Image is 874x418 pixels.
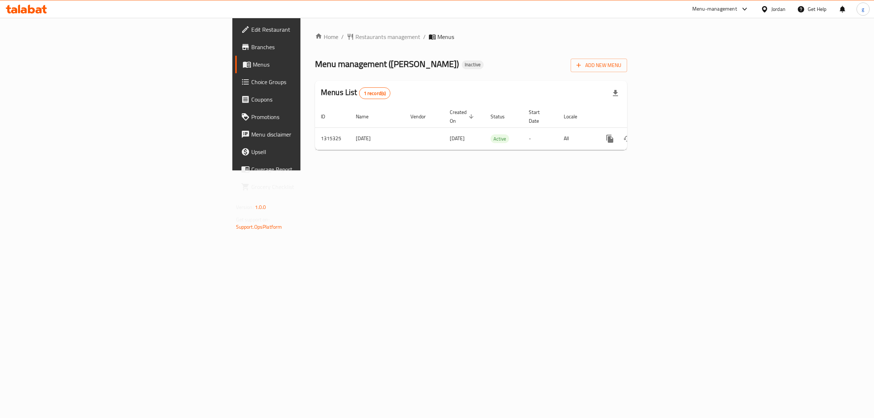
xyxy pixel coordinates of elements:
span: Coverage Report [251,165,373,174]
span: Coupons [251,95,373,104]
a: Restaurants management [347,32,420,41]
th: Actions [595,106,677,128]
span: ID [321,112,335,121]
button: Change Status [619,130,636,147]
span: Status [491,112,514,121]
div: Total records count [359,87,391,99]
span: 1.0.0 [255,202,266,212]
span: Vendor [410,112,435,121]
span: Inactive [462,62,484,68]
span: Active [491,135,509,143]
button: more [601,130,619,147]
span: Menu management ( [PERSON_NAME] ) [315,56,459,72]
a: Grocery Checklist [235,178,378,196]
span: Restaurants management [355,32,420,41]
a: Edit Restaurant [235,21,378,38]
a: Branches [235,38,378,56]
table: enhanced table [315,106,677,150]
span: Locale [564,112,587,121]
span: Created On [450,108,476,125]
span: Version: [236,202,254,212]
a: Coupons [235,91,378,108]
span: Start Date [529,108,549,125]
div: Inactive [462,60,484,69]
span: Get support on: [236,215,269,224]
span: Menus [253,60,373,69]
nav: breadcrumb [315,32,627,41]
button: Add New Menu [571,59,627,72]
span: Menus [437,32,454,41]
a: Promotions [235,108,378,126]
div: Export file [607,84,624,102]
a: Upsell [235,143,378,161]
a: Menu disclaimer [235,126,378,143]
h2: Menus List [321,87,390,99]
div: Active [491,134,509,143]
li: / [423,32,426,41]
a: Support.OpsPlatform [236,222,282,232]
div: Jordan [771,5,786,13]
span: Menu disclaimer [251,130,373,139]
td: All [558,127,595,150]
span: Promotions [251,113,373,121]
span: g [862,5,864,13]
span: Upsell [251,147,373,156]
span: Name [356,112,378,121]
a: Menus [235,56,378,73]
a: Coverage Report [235,161,378,178]
span: 1 record(s) [359,90,390,97]
span: Grocery Checklist [251,182,373,191]
span: Branches [251,43,373,51]
span: Edit Restaurant [251,25,373,34]
td: - [523,127,558,150]
a: Choice Groups [235,73,378,91]
span: Choice Groups [251,78,373,86]
div: Menu-management [692,5,737,13]
span: [DATE] [450,134,465,143]
span: Add New Menu [576,61,621,70]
